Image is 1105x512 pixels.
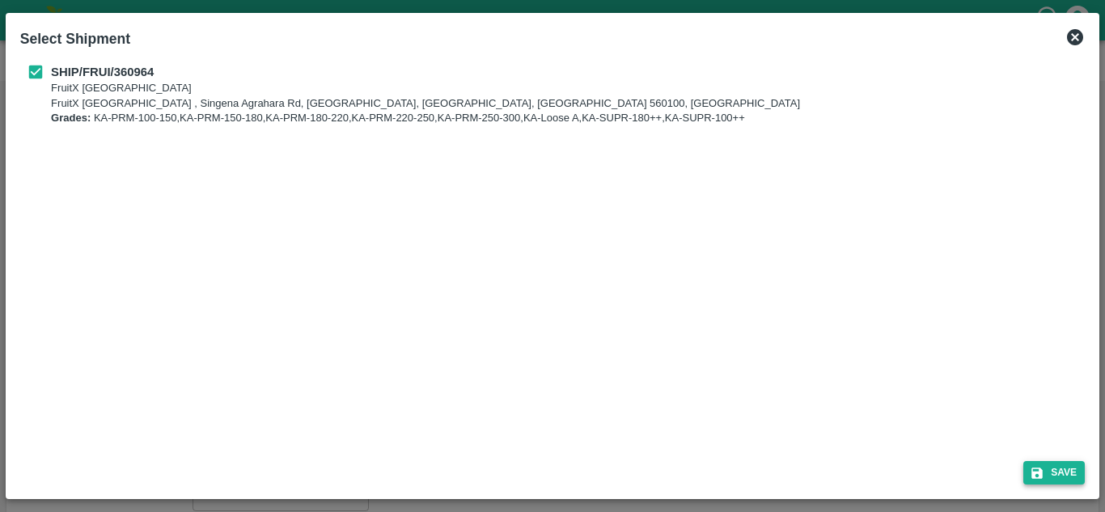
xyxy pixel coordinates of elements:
[51,96,800,112] p: FruitX [GEOGRAPHIC_DATA] , Singena Agrahara Rd, [GEOGRAPHIC_DATA], [GEOGRAPHIC_DATA], [GEOGRAPHIC...
[51,111,800,126] p: KA-PRM-100-150,KA-PRM-150-180,KA-PRM-180-220,KA-PRM-220-250,KA-PRM-250-300,KA-Loose A,KA-SUPR-180...
[20,31,130,47] b: Select Shipment
[51,81,800,96] p: FruitX [GEOGRAPHIC_DATA]
[1023,461,1085,484] button: Save
[51,66,154,78] b: SHIP/FRUI/360964
[51,112,91,124] b: Grades:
